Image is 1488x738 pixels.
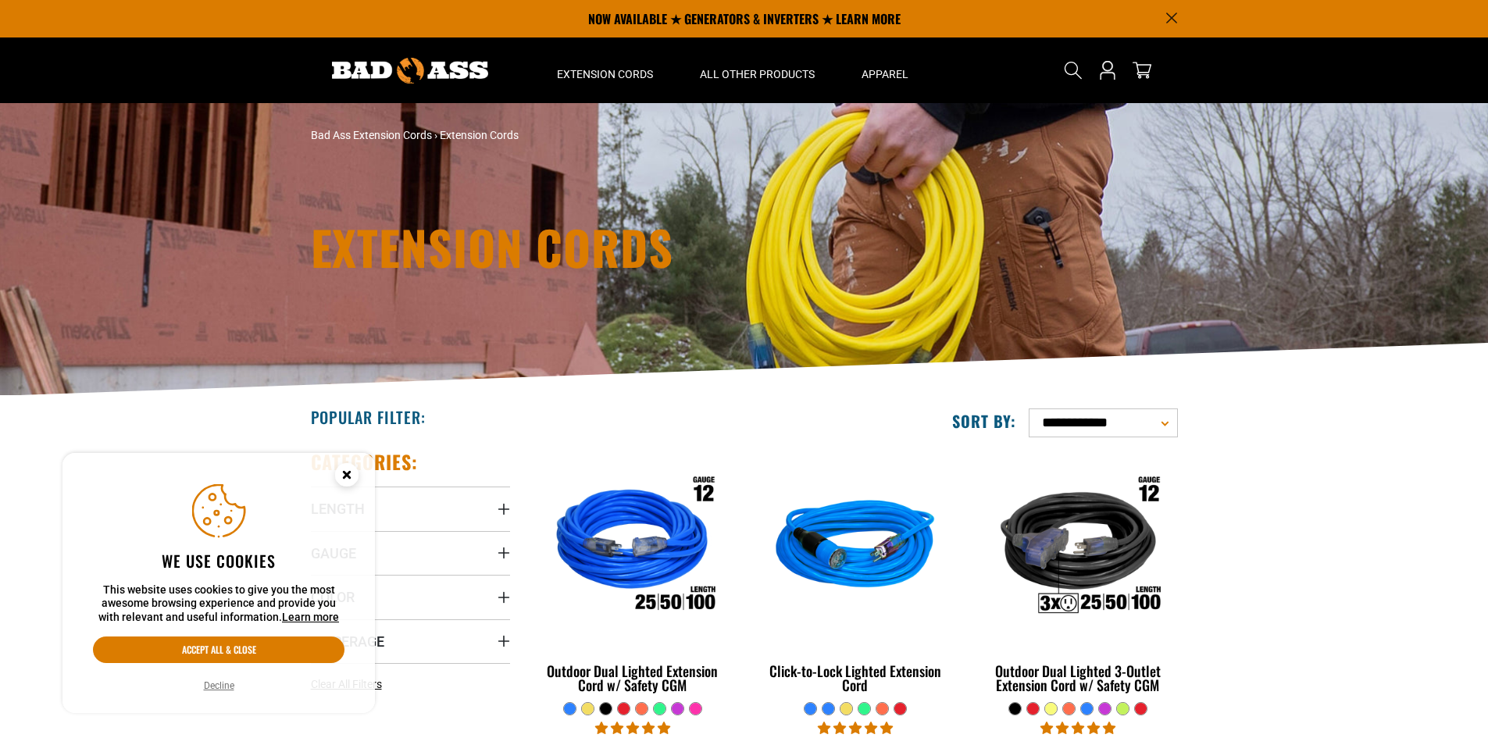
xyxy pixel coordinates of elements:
div: Outdoor Dual Lighted 3-Outlet Extension Cord w/ Safety CGM [978,664,1177,692]
summary: Apparel [838,37,932,103]
span: 4.87 stars [818,721,893,736]
nav: breadcrumbs [311,127,881,144]
span: 4.80 stars [1040,721,1115,736]
div: Outdoor Dual Lighted Extension Cord w/ Safety CGM [533,664,733,692]
summary: All Other Products [676,37,838,103]
summary: Color [311,575,510,619]
a: Bad Ass Extension Cords [311,129,432,141]
h1: Extension Cords [311,223,881,270]
span: 4.81 stars [595,721,670,736]
p: This website uses cookies to give you the most awesome browsing experience and provide you with r... [93,583,344,625]
summary: Extension Cords [533,37,676,103]
a: Learn more [282,611,339,623]
aside: Cookie Consent [62,453,375,714]
span: Extension Cords [440,129,519,141]
summary: Gauge [311,531,510,575]
span: Extension Cords [557,67,653,81]
img: Outdoor Dual Lighted 3-Outlet Extension Cord w/ Safety CGM [980,458,1176,637]
span: › [434,129,437,141]
h2: Categories: [311,450,419,474]
span: All Other Products [700,67,815,81]
img: Outdoor Dual Lighted Extension Cord w/ Safety CGM [534,458,731,637]
a: Outdoor Dual Lighted 3-Outlet Extension Cord w/ Safety CGM Outdoor Dual Lighted 3-Outlet Extensio... [978,450,1177,701]
label: Sort by: [952,411,1016,431]
summary: Amperage [311,619,510,663]
a: blue Click-to-Lock Lighted Extension Cord [755,450,955,701]
h2: Popular Filter: [311,407,426,427]
img: Bad Ass Extension Cords [332,58,488,84]
summary: Length [311,487,510,530]
button: Accept all & close [93,636,344,663]
img: blue [757,458,954,637]
div: Click-to-Lock Lighted Extension Cord [755,664,955,692]
button: Decline [199,678,239,693]
summary: Search [1061,58,1086,83]
span: Apparel [862,67,908,81]
a: Outdoor Dual Lighted Extension Cord w/ Safety CGM Outdoor Dual Lighted Extension Cord w/ Safety CGM [533,450,733,701]
h2: We use cookies [93,551,344,571]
